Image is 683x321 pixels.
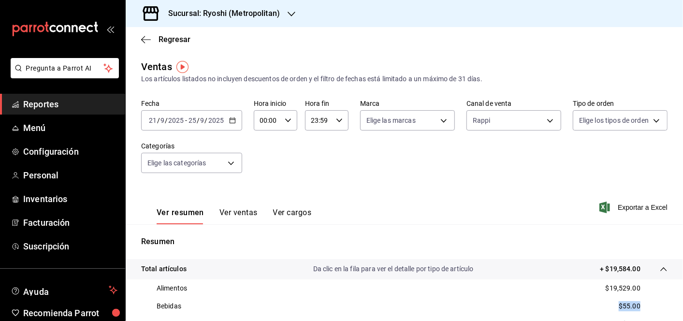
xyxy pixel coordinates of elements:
[23,306,117,320] span: Recomienda Parrot
[466,101,561,107] label: Canal de venta
[160,117,165,124] input: --
[219,208,258,224] button: Ver ventas
[601,202,668,213] button: Exportar a Excel
[254,101,297,107] label: Hora inicio
[157,283,187,293] p: Alimentos
[313,264,474,274] p: Da clic en la fila para ver el detalle por tipo de artículo
[141,143,242,150] label: Categorías
[23,192,117,205] span: Inventarios
[147,158,206,168] span: Elige las categorías
[157,117,160,124] span: /
[23,145,117,158] span: Configuración
[23,169,117,182] span: Personal
[141,236,668,248] p: Resumen
[573,101,668,107] label: Tipo de orden
[600,264,640,274] p: + $19,584.00
[23,216,117,229] span: Facturación
[106,25,114,33] button: open_drawer_menu
[160,8,280,19] h3: Sucursal: Ryoshi (Metropolitan)
[141,74,668,84] div: Los artículos listados no incluyen descuentos de orden y el filtro de fechas está limitado a un m...
[366,116,416,125] span: Elige las marcas
[619,301,640,311] p: $55.00
[159,35,190,44] span: Regresar
[197,117,200,124] span: /
[273,208,312,224] button: Ver cargos
[23,240,117,253] span: Suscripción
[360,101,455,107] label: Marca
[305,101,349,107] label: Hora fin
[579,116,649,125] span: Elige los tipos de orden
[26,63,104,73] span: Pregunta a Parrot AI
[168,117,184,124] input: ----
[23,98,117,111] span: Reportes
[141,101,242,107] label: Fecha
[176,61,189,73] img: Tooltip marker
[11,58,119,78] button: Pregunta a Parrot AI
[7,70,119,80] a: Pregunta a Parrot AI
[606,283,640,293] p: $19,529.00
[141,264,187,274] p: Total artículos
[157,301,181,311] p: Bebidas
[165,117,168,124] span: /
[200,117,205,124] input: --
[208,117,224,124] input: ----
[141,35,190,44] button: Regresar
[141,59,172,74] div: Ventas
[157,208,204,224] button: Ver resumen
[473,116,491,125] span: Rappi
[185,117,187,124] span: -
[23,284,105,296] span: Ayuda
[205,117,208,124] span: /
[157,208,311,224] div: navigation tabs
[23,121,117,134] span: Menú
[188,117,197,124] input: --
[148,117,157,124] input: --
